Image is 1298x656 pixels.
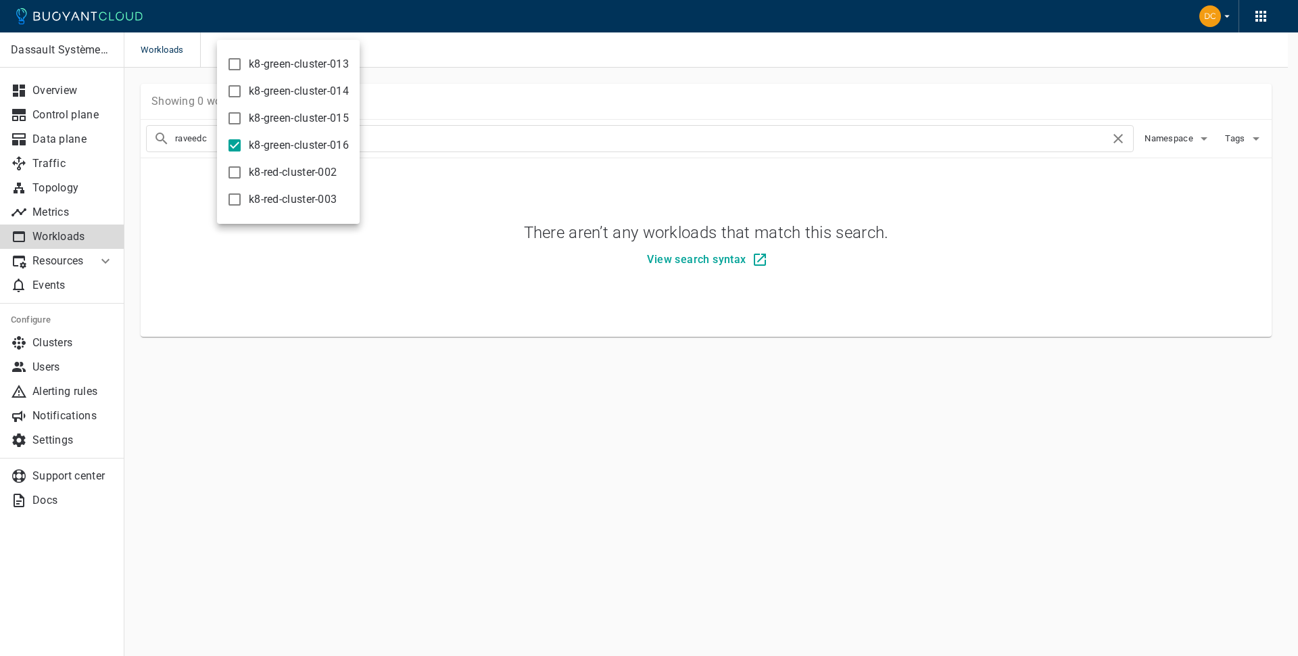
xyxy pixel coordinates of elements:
[249,112,349,125] span: k8-green-cluster-015
[249,166,337,179] span: k8-red-cluster-002
[249,57,349,71] span: k8-green-cluster-013
[249,85,349,98] span: k8-green-cluster-014
[249,139,349,152] span: k8-green-cluster-016
[249,193,337,206] span: k8-red-cluster-003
